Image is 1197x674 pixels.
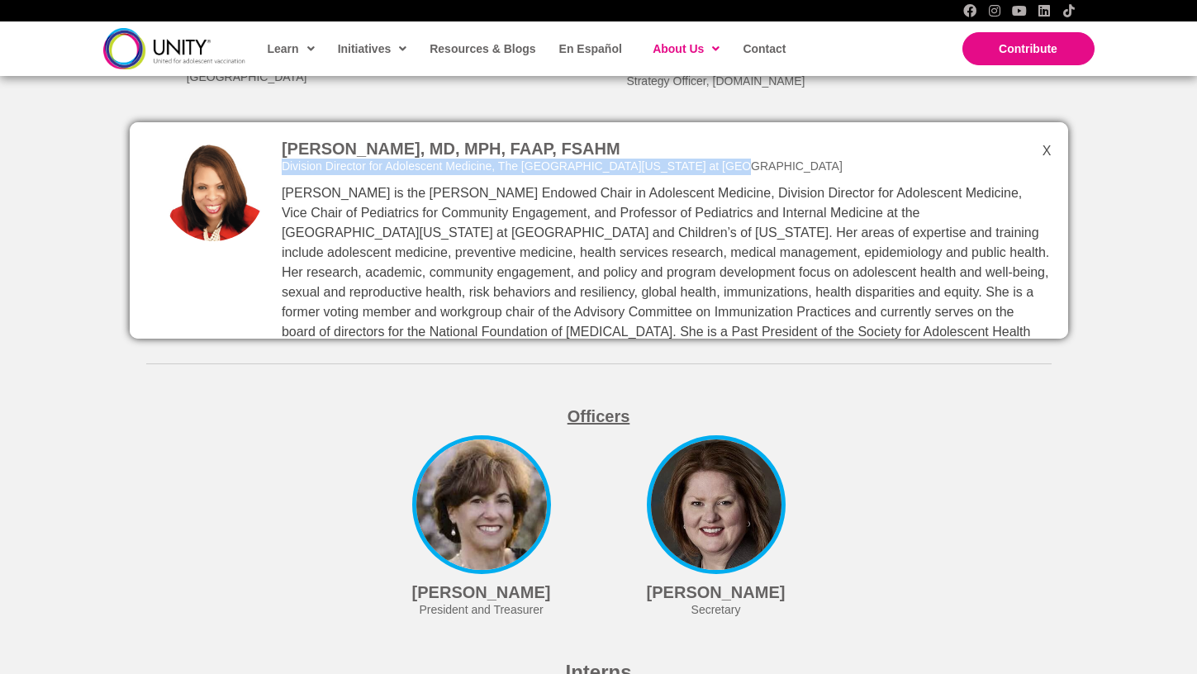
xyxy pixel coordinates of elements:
img: Jane-Quinn [647,435,786,574]
span: About Us [653,36,720,61]
a: LinkedIn [1038,4,1051,17]
span: Officers [568,407,630,425]
a: About Us [644,30,726,68]
span: En Español [559,42,622,55]
a: Contribute [962,32,1095,65]
p: [PERSON_NAME] is the [PERSON_NAME] Endowed Chair in Adolescent Medicine, Division Director for Ad... [282,183,1052,362]
a: Facebook [963,4,976,17]
span: Learn [268,36,315,61]
img: Screen Shot 2022-06-28 at 12.24.23 PM [163,139,264,240]
a: TikTok [1062,4,1076,17]
h4: [PERSON_NAME] [624,582,809,602]
div: Division Director for Adolescent Medicine, The [GEOGRAPHIC_DATA][US_STATE] at [GEOGRAPHIC_DATA] [282,159,1052,175]
h4: [PERSON_NAME], MD, MPH, FAAP, FSAHM [282,139,1052,159]
img: l5j8gN [412,435,551,574]
a: En Español [551,30,629,68]
div: President and Treasurer [389,602,574,619]
span: Initiatives [338,36,407,61]
span: Resources & Blogs [430,42,535,55]
a: Resources & Blogs [421,30,542,68]
a: YouTube [1013,4,1026,17]
span: Contact [743,42,786,55]
span: Contribute [999,42,1057,55]
h4: [PERSON_NAME] [389,582,574,602]
a: Contact [734,30,792,68]
img: unity-logo-dark [103,28,245,69]
div: Secretary [624,602,809,619]
a: Instagram [988,4,1001,17]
